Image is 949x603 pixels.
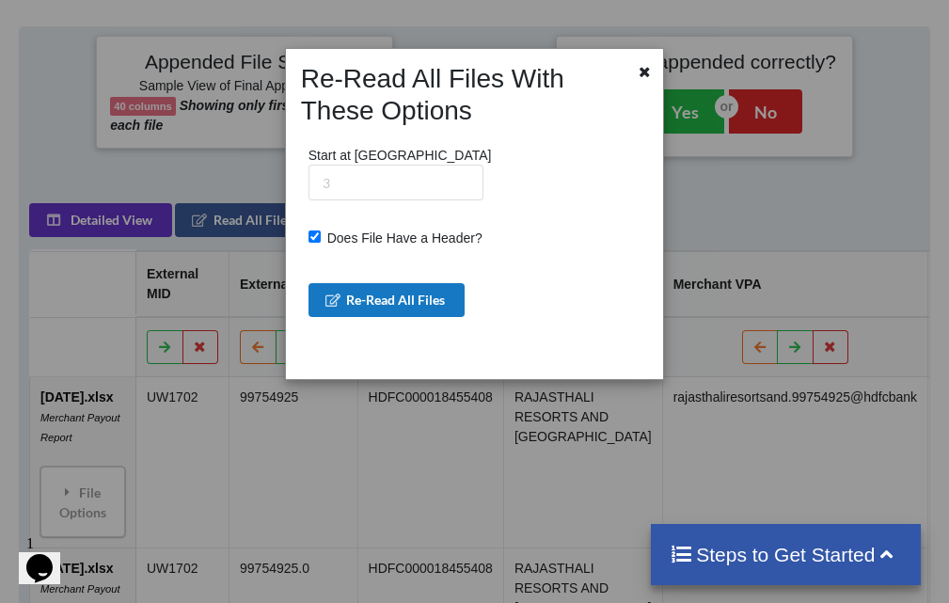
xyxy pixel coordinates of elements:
[19,528,79,584] iframe: chat widget
[308,165,483,200] input: 3
[670,543,902,566] h4: Steps to Get Started
[308,146,649,200] p: Start at [GEOGRAPHIC_DATA]
[321,230,482,246] span: Does File Have a Header?
[292,63,626,126] h2: Re-Read All Files With These Options
[308,283,466,317] button: Re-Read All Files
